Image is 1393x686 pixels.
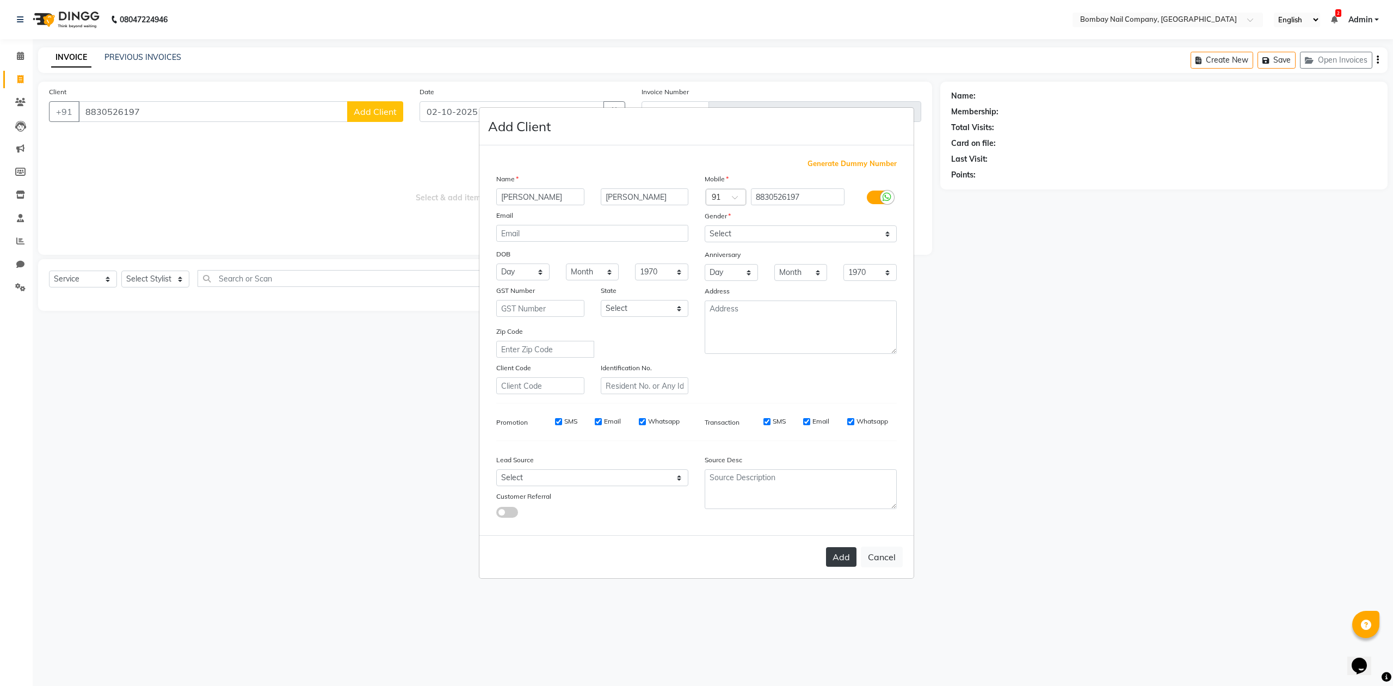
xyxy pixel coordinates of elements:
[496,286,535,296] label: GST Number
[705,455,742,465] label: Source Desc
[496,492,551,501] label: Customer Referral
[496,418,528,427] label: Promotion
[496,174,519,184] label: Name
[751,188,845,205] input: Mobile
[496,211,513,220] label: Email
[496,249,510,259] label: DOB
[705,211,731,221] label: Gender
[604,416,621,426] label: Email
[496,188,584,205] input: First Name
[601,188,689,205] input: Last Name
[601,377,689,394] input: Resident No. or Any Id
[496,377,584,394] input: Client Code
[856,416,888,426] label: Whatsapp
[812,416,829,426] label: Email
[496,225,688,242] input: Email
[705,418,739,427] label: Transaction
[861,547,903,567] button: Cancel
[808,158,897,169] span: Generate Dummy Number
[1347,642,1382,675] iframe: chat widget
[601,363,652,373] label: Identification No.
[826,547,856,567] button: Add
[496,300,584,317] input: GST Number
[648,416,680,426] label: Whatsapp
[773,416,786,426] label: SMS
[705,174,729,184] label: Mobile
[496,341,594,358] input: Enter Zip Code
[496,327,523,336] label: Zip Code
[705,250,741,260] label: Anniversary
[488,117,551,136] h4: Add Client
[564,416,577,426] label: SMS
[496,363,531,373] label: Client Code
[601,286,617,296] label: State
[705,286,730,296] label: Address
[496,455,534,465] label: Lead Source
